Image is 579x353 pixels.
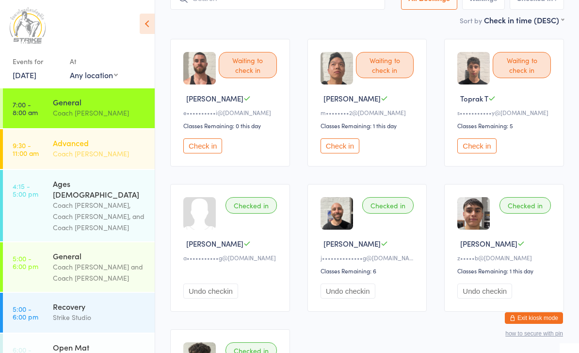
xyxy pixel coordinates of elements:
div: Checked in [225,197,277,214]
img: Strike Studio [10,7,46,44]
div: Coach [PERSON_NAME] [53,107,146,118]
time: 4:15 - 5:00 pm [13,182,38,198]
div: Classes Remaining: 1 this day [457,267,554,275]
div: j••••••••••••••g@[DOMAIN_NAME] [321,253,417,262]
a: 4:15 -5:00 pmAges [DEMOGRAPHIC_DATA]Coach [PERSON_NAME], Coach [PERSON_NAME], and Coach [PERSON_N... [3,170,155,241]
a: 9:30 -11:00 amAdvancedCoach [PERSON_NAME] [3,129,155,169]
button: Undo checkin [321,284,375,299]
div: Strike Studio [53,312,146,323]
div: Checked in [362,197,414,214]
div: s•••••••••••y@[DOMAIN_NAME] [457,108,554,117]
span: [PERSON_NAME] [186,238,243,249]
a: [DATE] [13,69,36,80]
div: Coach [PERSON_NAME] [53,148,146,159]
span: [PERSON_NAME] [323,93,381,103]
button: how to secure with pin [505,330,563,337]
div: Ages [DEMOGRAPHIC_DATA] [53,178,146,200]
div: e••••••••••i@[DOMAIN_NAME] [183,108,280,117]
img: image1744789036.png [457,52,490,84]
button: Check in [321,138,359,153]
time: 9:30 - 11:00 am [13,141,39,157]
label: Sort by [460,16,482,25]
div: a•••••••••••g@[DOMAIN_NAME] [183,253,280,262]
span: [PERSON_NAME] [323,238,381,249]
div: Classes Remaining: 1 this day [321,121,417,130]
span: [PERSON_NAME] [460,238,517,249]
div: m••••••••2@[DOMAIN_NAME] [321,108,417,117]
div: Advanced [53,137,146,148]
a: 5:00 -6:00 pmGeneralCoach [PERSON_NAME] and Coach [PERSON_NAME] [3,242,155,292]
a: 5:00 -6:00 pmRecoveryStrike Studio [3,293,155,333]
div: Checked in [499,197,551,214]
img: image1704870244.png [183,52,216,84]
div: Waiting to check in [219,52,277,78]
div: Coach [PERSON_NAME] and Coach [PERSON_NAME] [53,261,146,284]
div: Open Mat [53,342,146,353]
div: Waiting to check in [356,52,414,78]
div: Classes Remaining: 0 this day [183,121,280,130]
img: image1706772790.png [321,52,353,84]
div: General [53,251,146,261]
div: Events for [13,53,60,69]
div: Check in time (DESC) [484,15,564,25]
time: 5:00 - 6:00 pm [13,254,38,270]
div: Classes Remaining: 5 [457,121,554,130]
a: 7:00 -8:00 amGeneralCoach [PERSON_NAME] [3,88,155,128]
div: Coach [PERSON_NAME], Coach [PERSON_NAME], and Coach [PERSON_NAME] [53,200,146,233]
div: z•••••b@[DOMAIN_NAME] [457,253,554,262]
time: 5:00 - 6:00 pm [13,305,38,320]
div: Recovery [53,301,146,312]
div: At [70,53,118,69]
button: Undo checkin [457,284,512,299]
button: Check in [457,138,496,153]
button: Undo checkin [183,284,238,299]
time: 7:00 - 8:00 am [13,101,38,116]
span: [PERSON_NAME] [186,93,243,103]
div: Classes Remaining: 6 [321,267,417,275]
img: image1756368700.png [457,197,490,230]
button: Check in [183,138,222,153]
div: General [53,97,146,107]
img: image1744789114.png [321,197,353,230]
button: Exit kiosk mode [505,312,563,324]
div: Any location [70,69,118,80]
div: Waiting to check in [493,52,551,78]
span: Toprak T [460,93,488,103]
